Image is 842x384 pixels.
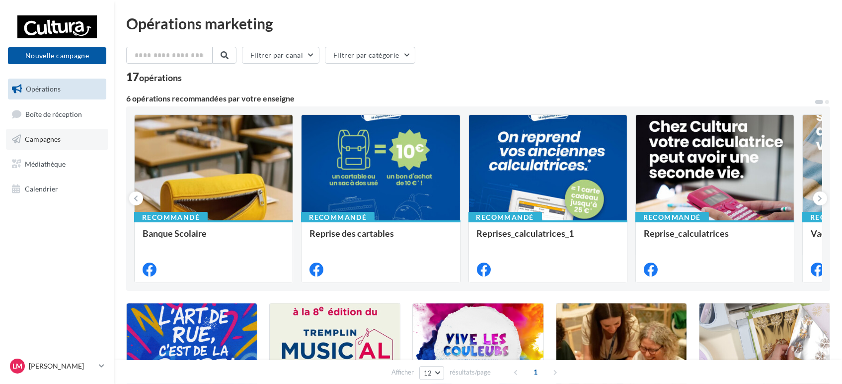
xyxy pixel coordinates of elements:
button: Filtrer par canal [242,47,319,64]
a: LM [PERSON_NAME] [8,357,106,376]
a: Boîte de réception [6,103,108,125]
span: Boîte de réception [25,109,82,118]
div: 17 [126,72,182,83]
span: Opérations [26,85,61,93]
span: Reprises_calculatrices_1 [477,228,574,239]
div: Recommandé [468,212,542,223]
span: Campagnes [25,135,61,143]
div: Recommandé [635,212,709,223]
p: [PERSON_NAME] [29,361,95,371]
span: Calendrier [25,184,58,192]
div: Opérations marketing [126,16,830,31]
span: Reprise des cartables [309,228,394,239]
span: Afficher [391,368,414,377]
span: résultats/page [450,368,491,377]
button: Filtrer par catégorie [325,47,415,64]
a: Opérations [6,79,108,99]
span: 1 [528,364,543,380]
a: Campagnes [6,129,108,150]
span: 12 [424,369,432,377]
div: Recommandé [301,212,375,223]
div: Recommandé [134,212,208,223]
span: Reprise_calculatrices [644,228,729,239]
div: 6 opérations recommandées par votre enseigne [126,95,814,102]
span: Banque Scolaire [143,228,207,239]
span: Médiathèque [25,160,66,168]
a: Calendrier [6,179,108,199]
button: 12 [419,366,445,380]
button: Nouvelle campagne [8,47,106,64]
div: opérations [139,73,182,82]
span: LM [12,361,22,371]
a: Médiathèque [6,154,108,175]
